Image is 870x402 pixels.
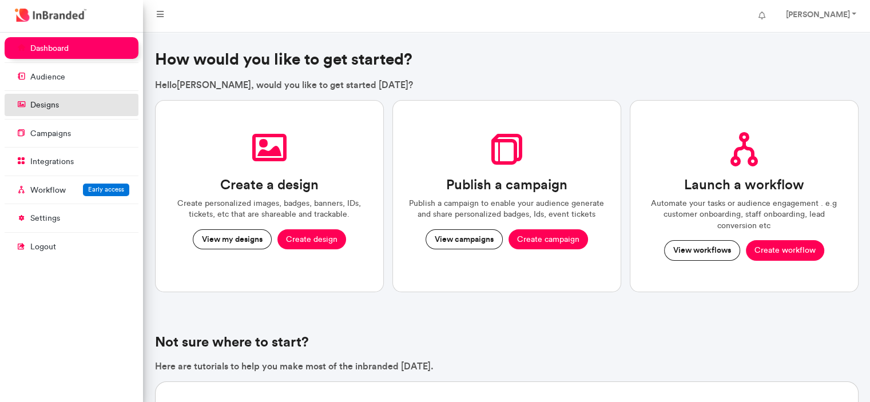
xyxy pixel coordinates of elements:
[5,122,138,144] a: campaigns
[155,360,859,372] p: Here are tutorials to help you make most of the inbranded [DATE].
[509,229,588,250] button: Create campaign
[193,229,272,250] button: View my designs
[30,185,66,196] p: Workflow
[5,207,138,229] a: settings
[30,99,59,111] p: designs
[5,179,138,201] a: WorkflowEarly access
[88,185,124,193] span: Early access
[30,71,65,83] p: audience
[407,198,607,220] p: Publish a campaign to enable your audience generate and share personalized badges, Ids, event tic...
[426,229,503,250] button: View campaigns
[30,241,56,253] p: logout
[220,177,319,193] h3: Create a design
[446,177,567,193] h3: Publish a campaign
[644,198,844,232] p: Automate your tasks or audience engagement . e.g customer onboarding, staff onboarding, lead conv...
[5,37,138,59] a: dashboard
[5,66,138,87] a: audience
[155,50,859,69] h3: How would you like to get started?
[664,240,740,261] button: View workflows
[12,6,89,25] img: InBranded Logo
[746,240,824,261] button: Create workflow
[30,43,69,54] p: dashboard
[30,128,71,140] p: campaigns
[169,198,370,220] p: Create personalized images, badges, banners, IDs, tickets, etc that are shareable and trackable.
[5,150,138,172] a: integrations
[774,5,865,27] a: [PERSON_NAME]
[785,9,849,19] strong: [PERSON_NAME]
[277,229,346,250] button: Create design
[684,177,804,193] h3: Launch a workflow
[30,156,74,168] p: integrations
[155,334,859,351] h4: Not sure where to start?
[155,78,859,91] p: Hello [PERSON_NAME] , would you like to get started [DATE]?
[30,213,60,224] p: settings
[5,94,138,116] a: designs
